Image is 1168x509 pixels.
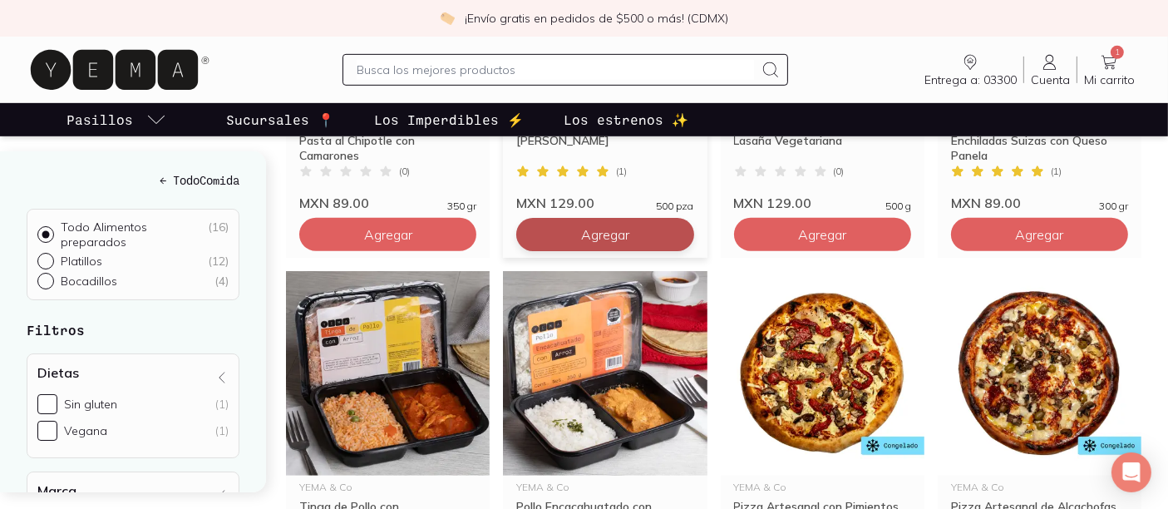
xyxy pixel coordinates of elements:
[223,103,338,136] a: Sucursales 📍
[721,271,924,476] img: Pizza Pimientos
[1015,226,1063,243] span: Agregar
[516,218,693,251] button: Agregar
[27,171,239,189] h5: ← Todo Comida
[560,103,692,136] a: Los estrenos ✨
[440,11,455,26] img: check
[37,394,57,414] input: Sin gluten(1)
[798,226,846,243] span: Agregar
[27,353,239,458] div: Dietas
[885,201,911,211] span: 500 g
[299,482,476,492] div: YEMA & Co
[357,60,754,80] input: Busca los mejores productos
[581,226,629,243] span: Agregar
[516,195,594,211] span: MXN 129.00
[64,397,117,412] div: Sin gluten
[208,254,229,269] div: ( 12 )
[299,133,476,163] div: Pasta al Chipotle con Camarones
[516,482,693,492] div: YEMA & Co
[516,133,693,163] div: [PERSON_NAME]
[37,482,76,499] h4: Marca
[215,423,229,438] div: (1)
[465,10,728,27] p: ¡Envío gratis en pedidos de $500 o más! (CDMX)
[63,103,170,136] a: pasillo-todos-link
[734,218,911,251] button: Agregar
[951,195,1021,211] span: MXN 89.00
[374,110,524,130] p: Los Imperdibles ⚡️
[503,271,707,476] img: Pollo Cacahuate
[924,72,1017,87] span: Entrega a: 03300
[299,218,476,251] button: Agregar
[64,423,107,438] div: Vegana
[1024,52,1077,87] a: Cuenta
[1099,201,1128,211] span: 300 gr
[364,226,412,243] span: Agregar
[27,171,239,189] a: ← TodoComida
[37,421,57,441] input: Vegana(1)
[834,166,845,176] span: ( 0 )
[1031,72,1070,87] span: Cuenta
[208,220,229,250] div: ( 16 )
[734,482,911,492] div: YEMA & Co
[61,254,102,269] p: Platillos
[61,274,117,289] p: Bocadillos
[616,166,627,176] span: ( 1 )
[1111,452,1151,492] div: Open Intercom Messenger
[1111,46,1124,59] span: 1
[37,364,79,381] h4: Dietas
[27,322,85,338] strong: Filtros
[734,133,911,163] div: Lasaña Vegetariana
[951,482,1128,492] div: YEMA & Co
[1077,52,1141,87] a: 1Mi carrito
[214,274,229,289] div: ( 4 )
[1084,72,1135,87] span: Mi carrito
[215,397,229,412] div: (1)
[67,110,133,130] p: Pasillos
[371,103,527,136] a: Los Imperdibles ⚡️
[299,195,369,211] span: MXN 89.00
[951,218,1128,251] button: Agregar
[734,195,812,211] span: MXN 129.00
[918,52,1023,87] a: Entrega a: 03300
[1051,166,1062,176] span: ( 1 )
[951,133,1128,163] div: Enchiladas Suizas con Queso Panela
[938,271,1141,476] img: Pizza Alcachofa
[226,110,334,130] p: Sucursales 📍
[61,220,208,250] p: Todo Alimentos preparados
[447,201,476,211] span: 350 gr
[286,271,490,476] img: tinga de pollo con arroz
[564,110,688,130] p: Los estrenos ✨
[399,166,410,176] span: ( 0 )
[657,201,694,211] span: 500 pza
